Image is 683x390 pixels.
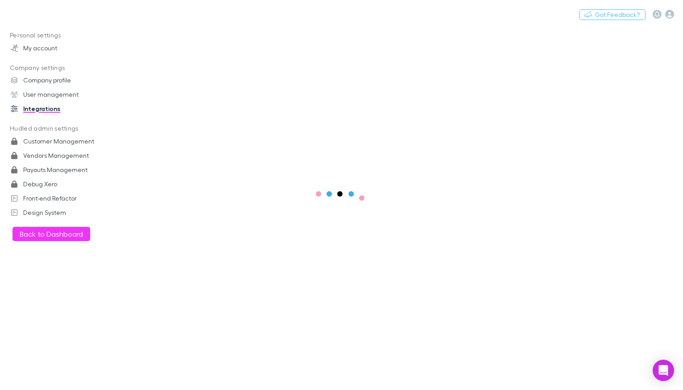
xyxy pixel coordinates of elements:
a: Front-end Refactor [2,191,110,205]
a: My account [2,41,110,55]
p: Personal settings [2,30,110,41]
a: Debug Xero [2,177,110,191]
p: Hudled admin settings [2,123,110,134]
button: Back to Dashboard [12,227,90,241]
a: Design System [2,205,110,220]
a: User management [2,87,110,102]
a: Vendors Management [2,148,110,163]
a: Company profile [2,73,110,87]
a: Customer Management [2,134,110,148]
p: Company settings [2,62,110,74]
button: Got Feedback? [579,9,646,20]
a: Integrations [2,102,110,116]
a: Payouts Management [2,163,110,177]
div: Open Intercom Messenger [653,360,674,381]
